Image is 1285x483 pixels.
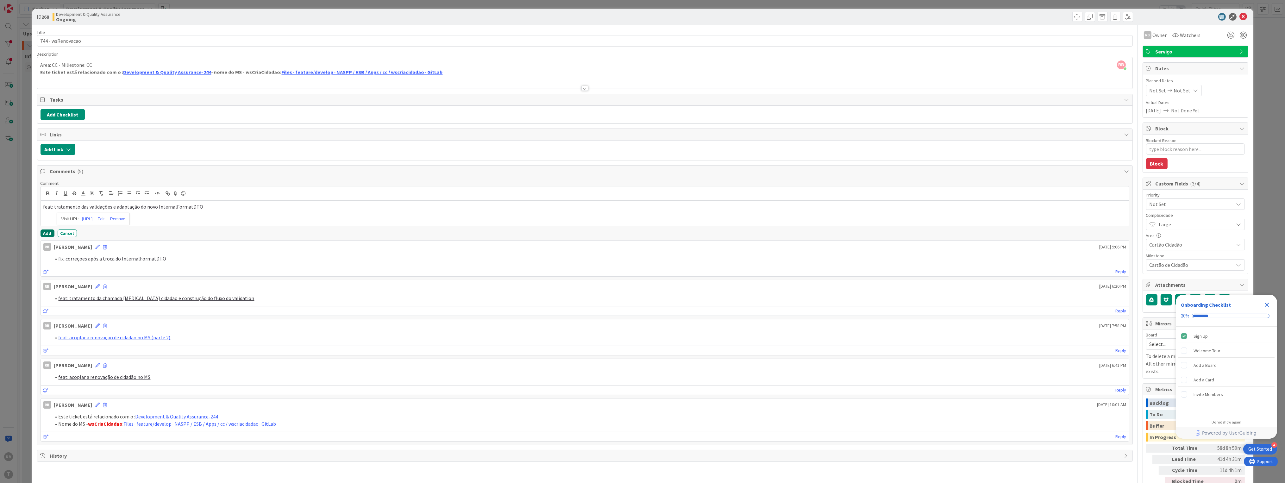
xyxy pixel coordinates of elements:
a: feat: acoplar a renovação de cidadão no MS [59,374,151,380]
span: [DATE] 10:01 AM [1097,401,1126,408]
div: Invite Members is incomplete. [1178,387,1275,401]
span: Serviço [1156,48,1237,55]
div: Invite Members [1194,391,1223,398]
span: ID [37,13,49,21]
span: Actual Dates [1146,99,1245,106]
div: [PERSON_NAME] [54,283,92,290]
a: Development & Quality Assurance-244 [135,413,218,420]
span: Powered by UserGuiding [1202,429,1257,437]
a: Files · feature/develop · NASPP / ESB / Apps / cc / wscriacidadao · GitLab [124,421,276,427]
span: Cartão de Cidadão [1150,260,1231,269]
a: Powered by UserGuiding [1179,427,1274,439]
span: History [50,452,1121,460]
span: ( 5 ) [78,168,84,174]
a: Files · feature/develop · NASPP / ESB / Apps / cc / wscriacidadao · GitLab [282,69,443,75]
span: Comment [41,180,59,186]
div: [PERSON_NAME] [54,243,92,251]
div: To Do [1150,410,1224,419]
span: Dates [1156,65,1237,72]
span: Links [50,131,1121,138]
span: Watchers [1180,31,1201,39]
div: [PERSON_NAME] [54,322,92,329]
div: Complexidade [1146,213,1245,217]
li: Nome do MS - : [51,420,1126,428]
div: Welcome Tour [1194,347,1220,354]
span: Select... [1150,340,1231,348]
div: Milestone [1146,254,1245,258]
div: [PERSON_NAME] [54,401,92,409]
div: 58d 8h 50m [1210,444,1242,453]
span: Large [1159,220,1231,229]
a: feat: acoplar a renovação de cidadão no MS (parte 2) [59,334,171,341]
span: Block [1156,125,1237,132]
div: In Progress [1150,433,1218,442]
div: [PERSON_NAME] [54,361,92,369]
div: RB [1144,31,1151,39]
a: [URL] [82,215,92,223]
span: Metrics [1156,386,1237,393]
span: Cartão Cidadão [1150,240,1231,249]
div: Sign Up is complete. [1178,329,1275,343]
button: Block [1146,158,1168,169]
div: Total Time [1172,444,1207,453]
div: Onboarding Checklist [1181,301,1231,309]
div: RB [43,243,51,251]
div: Checklist progress: 20% [1181,313,1272,319]
label: Title [37,29,45,35]
a: Reply [1116,307,1126,315]
strong: wsCriaCidadao [88,421,123,427]
div: RB [43,401,51,409]
div: Cycle Time [1172,466,1207,475]
div: Priority [1146,193,1245,197]
div: Add a Board is incomplete. [1178,358,1275,372]
div: Close Checklist [1262,300,1272,310]
li: Este ticket está relacionado com o : [51,413,1126,420]
p: To delete a mirror card, just delete the card. All other mirrored cards will continue to exists. [1146,352,1245,375]
span: Mirrors [1156,320,1237,327]
span: Planned Dates [1146,78,1245,84]
div: Do not show again [1212,420,1241,425]
div: Add a Card [1194,376,1214,384]
div: Add a Card is incomplete. [1178,373,1275,387]
a: feat: tratamento das validações e adaptação do novo InternalFormatDTO [43,204,204,210]
span: Support [13,1,29,9]
div: 4 [1271,442,1277,448]
div: Get Started [1248,446,1272,452]
div: Buffer [1150,421,1218,430]
div: Checklist Container [1176,295,1277,439]
span: [DATE] 9:06 PM [1100,244,1126,250]
strong: Este ticket está relacionado com o : - nome do MS - wsCriaCidadao: [41,69,443,75]
a: Reply [1116,268,1126,276]
div: Open Get Started checklist, remaining modules: 4 [1243,444,1277,455]
span: RB [1117,60,1126,69]
b: Ongoing [56,17,121,22]
div: RB [43,322,51,329]
span: Not Set [1150,200,1231,209]
div: Welcome Tour is incomplete. [1178,344,1275,358]
span: Tasks [50,96,1121,103]
span: [DATE] [1146,107,1161,114]
span: [DATE] 6:41 PM [1100,362,1126,369]
span: ( 3/4 ) [1190,180,1201,187]
span: Custom Fields [1156,180,1237,187]
span: Development & Quality Assurance [56,12,121,17]
input: type card name here... [37,35,1133,47]
span: Comments [50,167,1121,175]
p: Area: CC - Miliestone: CC [41,61,1129,69]
span: Description [37,51,59,57]
button: Cancel [58,229,77,237]
span: Attachments [1156,281,1237,289]
div: Sign Up [1194,332,1208,340]
span: Not Set [1150,87,1166,94]
span: Not Set [1174,87,1191,94]
div: Backlog [1150,398,1218,407]
a: Reply [1116,433,1126,441]
span: Not Done Yet [1171,107,1200,114]
span: [DATE] 7:58 PM [1100,323,1126,329]
a: Development & Quality Assurance-244 [123,69,211,75]
a: feat: tratamento da chamada [MEDICAL_DATA] cidadao e construção do fluxo do validation [59,295,254,301]
span: [DATE] 6:20 PM [1100,283,1126,290]
button: Add [41,229,54,237]
span: Board [1146,333,1157,337]
a: fix: correções após a troca do InternalFormatDTO [59,255,166,262]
